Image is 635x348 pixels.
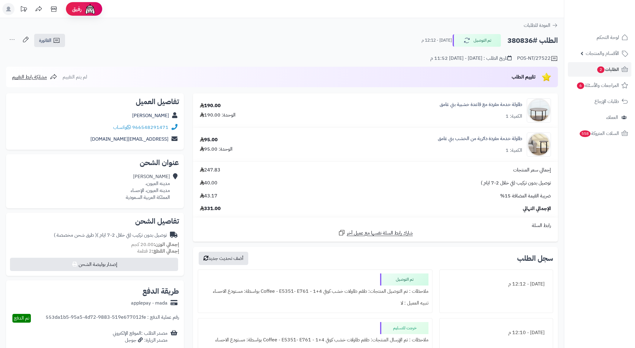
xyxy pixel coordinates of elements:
span: السلات المتروكة [579,129,619,138]
span: لم يتم التقييم [63,73,87,81]
div: مصدر الزيارة: جوجل [113,337,168,344]
div: الكمية: 1 [506,113,522,120]
a: لوحة التحكم [568,30,631,45]
span: 247.83 [200,167,220,174]
span: الطلبات [597,65,619,74]
span: لوحة التحكم [597,33,619,42]
span: 331.00 [200,205,221,212]
span: العملاء [606,113,618,122]
span: العودة للطلبات [524,22,550,29]
div: [DATE] - 12:12 م [443,278,549,290]
strong: إجمالي القطع: [152,247,179,255]
button: إصدار بوليصة الشحن [10,258,178,271]
a: شارك رابط السلة نفسها مع عميل آخر [338,229,413,237]
div: مصدر الطلب :الموقع الإلكتروني [113,330,168,344]
div: الكمية: 1 [506,147,522,154]
button: تم التوصيل [453,34,501,47]
a: واتساب [113,124,131,131]
img: ai-face.png [84,3,96,15]
img: 1753701191-1-90x90.jpg [527,98,551,123]
span: الإجمالي النهائي [523,205,551,212]
span: 43.17 [200,193,217,200]
div: [DATE] - 12:10 م [443,327,549,339]
span: ضريبة القيمة المضافة 15% [500,193,551,200]
div: 190.00 [200,102,221,109]
span: تم الدفع [14,314,29,322]
img: 1752991148-1-90x90.jpg [527,132,551,157]
strong: إجمالي الوزن: [154,241,179,248]
h3: سجل الطلب [517,255,553,262]
a: الطلبات2 [568,62,631,77]
span: مشاركة رابط التقييم [12,73,47,81]
a: العملاء [568,110,631,125]
a: طاولة خدمة مفردة مع قاعدة خشبية بني غامق [440,101,522,108]
a: طاولة خدمة مفردة دائرية من الخشب بني غامق [438,135,522,142]
a: [EMAIL_ADDRESS][DOMAIN_NAME] [90,136,168,143]
span: 6 [577,82,585,89]
a: طلبات الإرجاع [568,94,631,109]
div: applepay - mada [131,300,168,307]
div: تاريخ الطلب : [DATE] - [DATE] 11:52 م [430,55,512,62]
span: الأقسام والمنتجات [586,49,619,58]
a: المراجعات والأسئلة6 [568,78,631,93]
h2: تفاصيل العميل [11,98,179,105]
a: العودة للطلبات [524,22,558,29]
a: السلات المتروكة558 [568,126,631,141]
div: تنبيه العميل : لا [202,297,428,309]
h2: الطلب #380836 [507,34,558,47]
div: رابط السلة [195,222,555,229]
div: 95.00 [200,136,218,143]
span: شارك رابط السلة نفسها مع عميل آخر [347,230,413,237]
h2: طريقة الدفع [142,288,179,295]
div: توصيل بدون تركيب (في خلال 2-7 ايام ) [54,232,167,239]
span: رفيق [72,5,82,13]
span: الفاتورة [39,37,51,44]
a: تحديثات المنصة [16,3,31,17]
div: [PERSON_NAME] مدينه العيون، مدينه العيون، الإحساء المملكة العربية السعودية [126,173,170,201]
h2: تفاصيل الشحن [11,218,179,225]
a: الفاتورة [34,34,65,47]
button: أضف تحديث جديد [199,252,248,265]
span: إجمالي سعر المنتجات [513,167,551,174]
span: 2 [597,66,605,73]
a: 966548291471 [132,124,168,131]
span: 558 [579,130,591,137]
span: تقييم الطلب [512,73,536,81]
div: خرجت للتسليم [380,322,428,334]
h2: عنوان الشحن [11,159,179,166]
small: 20.00 كجم [131,241,179,248]
div: ملاحظات : تم التوصيل المنتجات: طقم طاولات خشب كوفي 4+1 - Coffee - E5351- E761 بواسطة: مستودع الاحساء [202,286,428,297]
div: رقم عملية الدفع : 553da1b5-95a5-4d72-9883-519e677012fe [46,314,179,323]
a: مشاركة رابط التقييم [12,73,57,81]
div: تم التوصيل [380,273,428,286]
div: ملاحظات : تم الإرسال المنتجات: طقم طاولات خشب كوفي 4+1 - Coffee - E5351- E761 بواسطة: مستودع الاحساء [202,334,428,346]
span: المراجعات والأسئلة [576,81,619,90]
span: 40.00 [200,180,217,187]
small: 2 قطعة [137,247,179,255]
div: POS-NT/27522 [517,55,558,62]
div: الوحدة: 190.00 [200,112,236,119]
img: logo-2.png [594,5,629,18]
span: توصيل بدون تركيب (في خلال 2-7 ايام ) [481,180,551,187]
span: ( طرق شحن مخصصة ) [54,231,97,239]
small: [DATE] - 12:12 م [422,37,452,43]
div: الوحدة: 95.00 [200,146,233,153]
a: [PERSON_NAME] [132,112,169,119]
span: طلبات الإرجاع [594,97,619,106]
